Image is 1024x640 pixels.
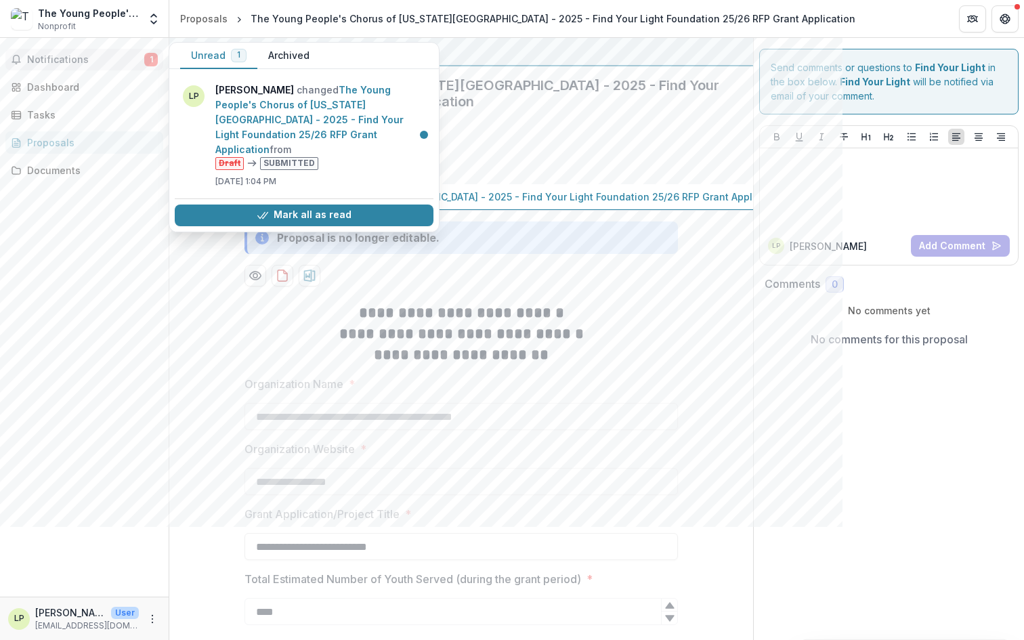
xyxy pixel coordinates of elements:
[911,235,1010,257] button: Add Comment
[840,76,910,87] strong: Find Your Light
[759,49,1019,114] div: Send comments or questions to in the box below. will be notified via email of your comment.
[27,163,152,177] div: Documents
[959,5,986,33] button: Partners
[772,242,780,249] div: Laura Patterson
[144,611,161,627] button: More
[791,129,807,145] button: Underline
[903,129,920,145] button: Bullet List
[27,80,152,94] div: Dashboard
[769,129,785,145] button: Bold
[180,190,785,204] p: The Young People's Chorus of [US_STATE][GEOGRAPHIC_DATA] - 2025 - Find Your Light Foundation 25/2...
[144,5,163,33] button: Open entity switcher
[5,76,163,98] a: Dashboard
[5,49,163,70] button: Notifications1
[175,9,861,28] nav: breadcrumb
[251,12,855,26] div: The Young People's Chorus of [US_STATE][GEOGRAPHIC_DATA] - 2025 - Find Your Light Foundation 25/2...
[144,53,158,66] span: 1
[813,129,830,145] button: Italicize
[880,129,897,145] button: Heading 2
[175,9,233,28] a: Proposals
[991,5,1019,33] button: Get Help
[180,43,742,60] div: Find Your Light
[38,6,139,20] div: The Young People's Chorus of [US_STATE][GEOGRAPHIC_DATA]
[175,205,433,226] button: Mark all as read
[244,265,266,286] button: Preview 4ed3bdff-4dd7-46ee-8aa7-315a137aa4eb-0.pdf
[244,376,343,392] p: Organization Name
[5,159,163,182] a: Documents
[5,131,163,154] a: Proposals
[765,303,1013,318] p: No comments yet
[257,43,320,69] button: Archived
[244,506,400,522] p: Grant Application/Project Title
[27,54,144,66] span: Notifications
[272,265,293,286] button: download-proposal
[299,265,320,286] button: download-proposal
[5,104,163,126] a: Tasks
[790,239,867,253] p: [PERSON_NAME]
[180,12,228,26] div: Proposals
[180,77,721,110] h2: The Young People's Chorus of [US_STATE][GEOGRAPHIC_DATA] - 2025 - Find Your Light Foundation 25/2...
[993,129,1009,145] button: Align Right
[215,83,425,170] p: changed from
[244,441,355,457] p: Organization Website
[35,605,106,620] p: [PERSON_NAME]
[237,50,240,60] span: 1
[35,620,139,632] p: [EMAIL_ADDRESS][DOMAIN_NAME]
[836,129,852,145] button: Strike
[970,129,987,145] button: Align Center
[832,279,838,291] span: 0
[277,230,440,246] div: Proposal is no longer editable.
[811,331,968,347] p: No comments for this proposal
[765,278,820,291] h2: Comments
[38,20,76,33] span: Nonprofit
[11,8,33,30] img: The Young People's Chorus of New York City
[926,129,942,145] button: Ordered List
[858,129,874,145] button: Heading 1
[27,135,152,150] div: Proposals
[180,43,257,69] button: Unread
[111,607,139,619] p: User
[14,614,24,623] div: Laura Patterson
[948,129,964,145] button: Align Left
[27,108,152,122] div: Tasks
[215,84,404,155] a: The Young People's Chorus of [US_STATE][GEOGRAPHIC_DATA] - 2025 - Find Your Light Foundation 25/2...
[915,62,985,73] strong: Find Your Light
[244,571,581,587] p: Total Estimated Number of Youth Served (during the grant period)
